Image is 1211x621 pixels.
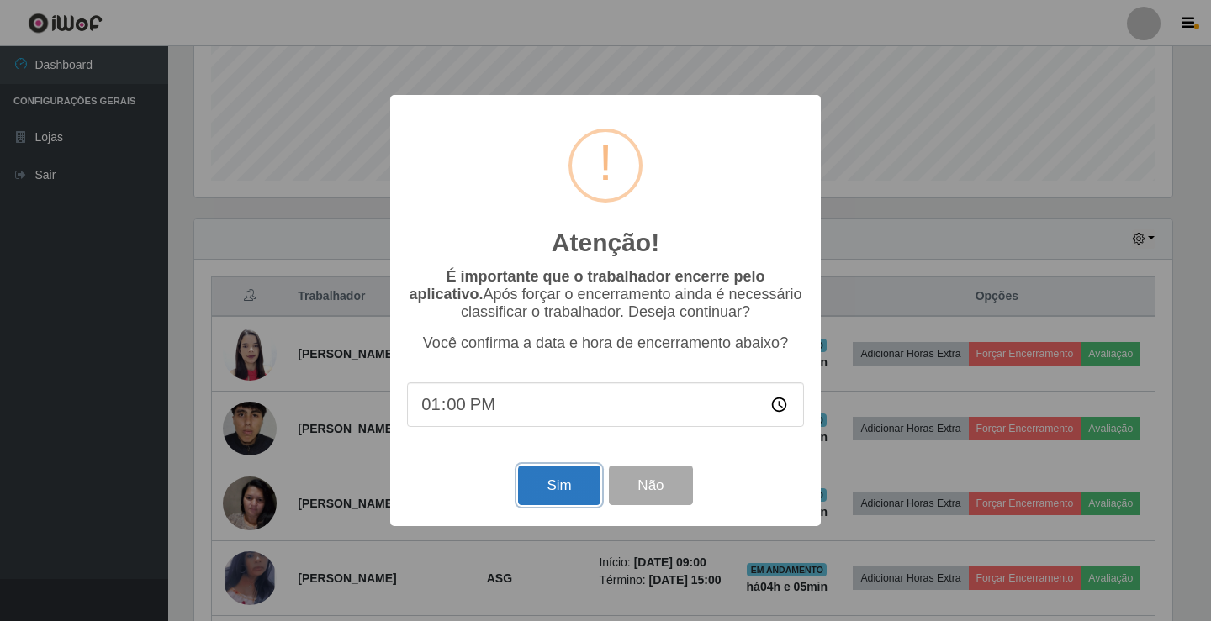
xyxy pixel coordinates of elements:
p: Você confirma a data e hora de encerramento abaixo? [407,334,804,352]
p: Após forçar o encerramento ainda é necessário classificar o trabalhador. Deseja continuar? [407,268,804,321]
b: É importante que o trabalhador encerre pelo aplicativo. [409,268,764,303]
button: Sim [518,466,600,505]
button: Não [609,466,692,505]
h2: Atenção! [552,228,659,258]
